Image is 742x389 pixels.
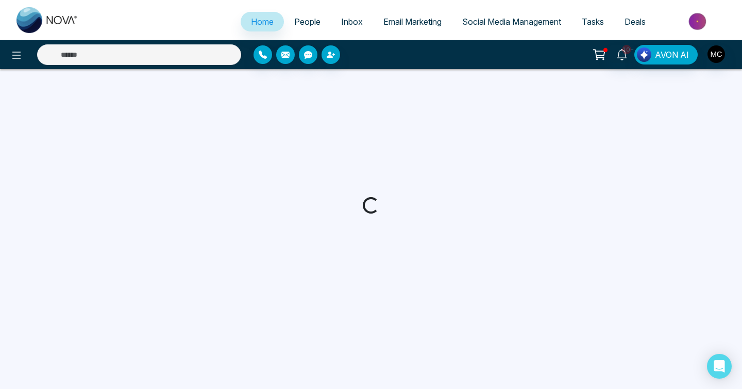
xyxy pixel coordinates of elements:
[341,17,363,27] span: Inbox
[462,17,561,27] span: Social Media Management
[452,12,571,31] a: Social Media Management
[625,17,646,27] span: Deals
[707,354,732,379] div: Open Intercom Messenger
[655,48,689,61] span: AVON AI
[634,45,698,64] button: AVON AI
[284,12,331,31] a: People
[331,12,373,31] a: Inbox
[251,17,274,27] span: Home
[571,12,614,31] a: Tasks
[373,12,452,31] a: Email Marketing
[661,10,736,33] img: Market-place.gif
[707,45,725,63] img: User Avatar
[383,17,442,27] span: Email Marketing
[241,12,284,31] a: Home
[16,7,78,33] img: Nova CRM Logo
[622,45,631,54] span: 10+
[637,47,651,62] img: Lead Flow
[614,12,656,31] a: Deals
[294,17,321,27] span: People
[582,17,604,27] span: Tasks
[610,45,634,63] a: 10+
